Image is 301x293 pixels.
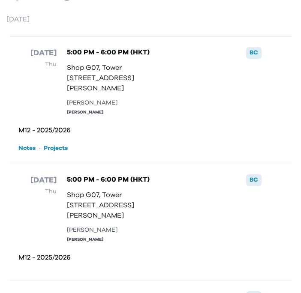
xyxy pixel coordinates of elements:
a: Notes [18,144,36,152]
p: Shop G07, Tower [STREET_ADDRESS][PERSON_NAME] [67,63,184,93]
div: BC [246,174,262,185]
div: [PERSON_NAME] [67,99,184,108]
a: Projects [44,144,68,152]
p: [DATE] [10,47,57,59]
p: Thu [10,186,57,197]
p: 5:00 PM - 6:00 PM (HKT) [67,47,184,57]
p: · [39,143,40,153]
div: [PERSON_NAME] [67,236,184,243]
div: [PERSON_NAME] [67,226,184,235]
p: 5:00 PM - 6:00 PM (HKT) [67,174,184,185]
p: [DATE] [6,14,295,24]
div: [PERSON_NAME] [67,109,184,116]
p: Shop G07, Tower [STREET_ADDRESS][PERSON_NAME] [67,190,184,221]
p: M12 - 2025/2026 [18,126,71,135]
p: Thu [10,59,57,69]
p: [DATE] [10,174,57,186]
div: BC [246,47,262,58]
p: M12 - 2025/2026 [18,253,71,262]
